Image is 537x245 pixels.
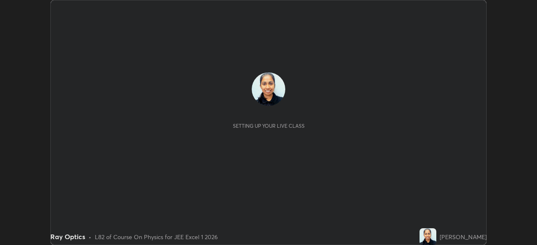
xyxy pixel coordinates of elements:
img: 515b3ccb7c094b98a4c123f1fd1a1405.jpg [252,72,285,106]
div: L82 of Course On Physics for JEE Excel 1 2026 [95,232,218,241]
div: [PERSON_NAME] [440,232,487,241]
div: • [89,232,91,241]
div: Setting up your live class [233,123,305,129]
img: 515b3ccb7c094b98a4c123f1fd1a1405.jpg [420,228,436,245]
div: Ray Optics [50,232,85,242]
